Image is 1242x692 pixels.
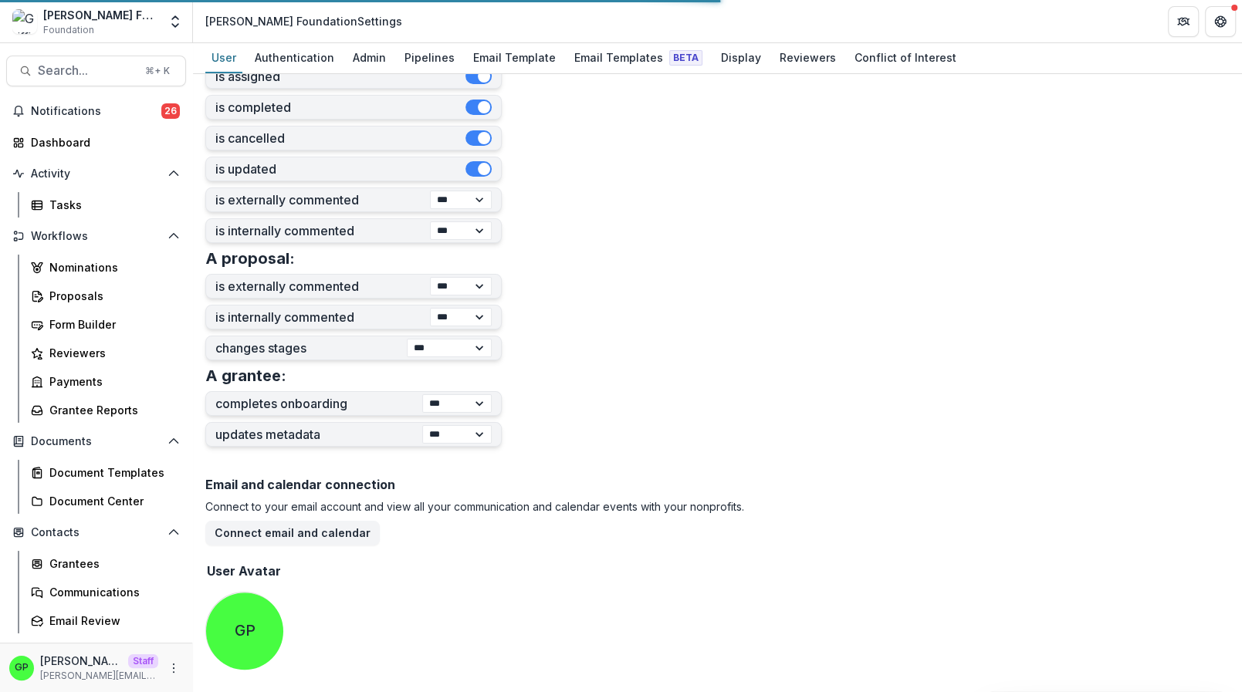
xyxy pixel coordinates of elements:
button: Open Contacts [6,520,186,545]
span: 26 [161,103,180,119]
div: Email Review [49,613,174,629]
a: Form Builder [25,312,186,337]
div: Reviewers [773,46,842,69]
div: Document Center [49,493,174,509]
button: Open Workflows [6,224,186,248]
h2: Email and calendar connection [205,478,1230,492]
label: is externally commented [215,279,430,294]
button: More [164,659,183,677]
div: Email Template [467,46,562,69]
label: is completed [215,100,465,115]
a: Communications [25,579,186,605]
div: Tasks [49,197,174,213]
div: Grantees [49,555,174,572]
a: Tasks [25,192,186,218]
span: Workflows [31,230,161,243]
div: Griffin Perry [235,623,256,638]
button: Search... [6,56,186,86]
label: is externally commented [215,193,430,208]
a: Conflict of Interest [848,43,963,73]
a: Reviewers [25,340,186,366]
span: Activity [31,167,161,181]
span: Beta [669,50,702,66]
button: Connect email and calendar [205,521,380,545]
a: Email Review [25,608,186,633]
div: Form Builder [49,316,174,332]
p: Connect to your email account and view all your communication and calendar events with your nonpr... [205,498,1230,515]
a: Document Templates [25,460,186,485]
div: Conflict of Interest [848,46,963,69]
span: Contacts [31,526,161,539]
label: completes onboarding [215,397,422,411]
span: Foundation [43,23,94,37]
a: Admin [347,43,392,73]
a: Document Center [25,488,186,514]
div: Proposals [49,288,174,304]
h3: A proposal: [205,249,295,268]
a: User [205,43,242,73]
a: Grantee Reports [25,397,186,423]
button: Open Documents [6,429,186,454]
div: Reviewers [49,345,174,361]
div: User [205,46,242,69]
label: is internally commented [215,310,430,325]
span: Search... [38,63,136,78]
button: Open Data & Reporting [6,640,186,664]
p: [PERSON_NAME] [40,653,122,669]
button: Partners [1168,6,1199,37]
h3: A grantee: [205,366,286,385]
div: Payments [49,373,174,390]
div: Pipelines [398,46,461,69]
button: Notifications26 [6,99,186,123]
div: [PERSON_NAME] Foundation Settings [205,13,402,29]
div: [PERSON_NAME] Foundation [43,7,158,23]
div: Nominations [49,259,174,275]
a: Pipelines [398,43,461,73]
a: Email Template [467,43,562,73]
label: is internally commented [215,224,430,238]
div: Communications [49,584,174,600]
a: Display [715,43,767,73]
div: Dashboard [31,134,174,150]
a: Payments [25,369,186,394]
a: Reviewers [773,43,842,73]
label: is updated [215,162,465,177]
a: Grantees [25,551,186,576]
p: Staff [128,654,158,668]
button: Get Help [1205,6,1236,37]
img: Griffin Foundation [12,9,37,34]
nav: breadcrumb [199,10,408,32]
a: Dashboard [6,130,186,155]
label: is cancelled [215,131,465,146]
button: Open entity switcher [164,6,186,37]
span: Notifications [31,105,161,118]
div: ⌘ + K [142,62,173,79]
div: Email Templates [568,46,709,69]
p: [PERSON_NAME][EMAIL_ADDRESS][DOMAIN_NAME] [40,669,158,683]
h2: User Avatar [207,564,281,579]
label: changes stages [215,341,407,356]
div: Display [715,46,767,69]
a: Email Templates Beta [568,43,709,73]
a: Proposals [25,283,186,309]
div: Admin [347,46,392,69]
div: Authentication [249,46,340,69]
div: Griffin Perry [15,663,29,673]
span: Documents [31,435,161,448]
a: Authentication [249,43,340,73]
label: is assigned [215,69,465,84]
div: Document Templates [49,464,174,481]
a: Nominations [25,255,186,280]
label: updates metadata [215,427,422,442]
button: Open Activity [6,161,186,186]
div: Grantee Reports [49,402,174,418]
